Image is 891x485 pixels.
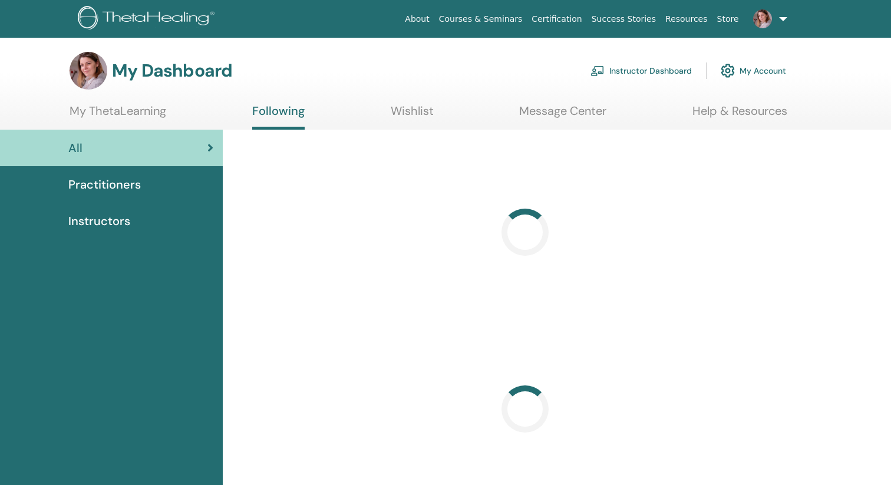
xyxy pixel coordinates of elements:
[721,61,735,81] img: cog.svg
[590,58,692,84] a: Instructor Dashboard
[527,8,586,30] a: Certification
[587,8,661,30] a: Success Stories
[434,8,527,30] a: Courses & Seminars
[519,104,606,127] a: Message Center
[692,104,787,127] a: Help & Resources
[70,52,107,90] img: default.jpg
[721,58,786,84] a: My Account
[78,6,219,32] img: logo.png
[391,104,434,127] a: Wishlist
[712,8,744,30] a: Store
[68,176,141,193] span: Practitioners
[400,8,434,30] a: About
[252,104,305,130] a: Following
[68,139,82,157] span: All
[112,60,232,81] h3: My Dashboard
[590,65,605,76] img: chalkboard-teacher.svg
[68,212,130,230] span: Instructors
[70,104,166,127] a: My ThetaLearning
[753,9,772,28] img: default.jpg
[661,8,712,30] a: Resources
